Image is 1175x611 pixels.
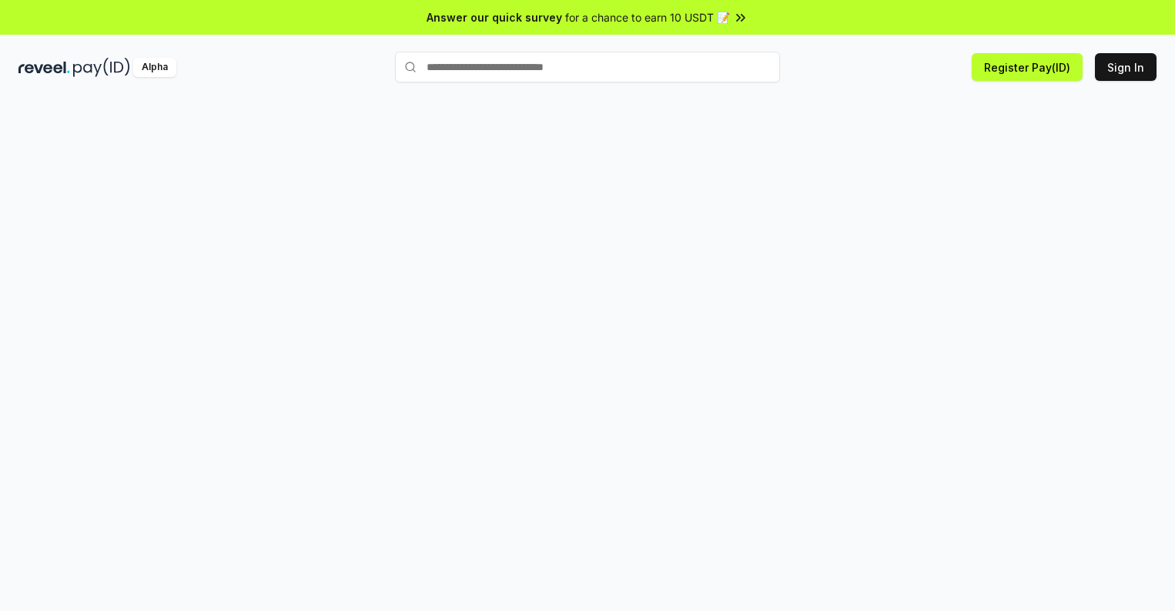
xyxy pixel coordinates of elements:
[427,9,562,25] span: Answer our quick survey
[1095,53,1157,81] button: Sign In
[972,53,1083,81] button: Register Pay(ID)
[133,58,176,77] div: Alpha
[565,9,730,25] span: for a chance to earn 10 USDT 📝
[18,58,70,77] img: reveel_dark
[73,58,130,77] img: pay_id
